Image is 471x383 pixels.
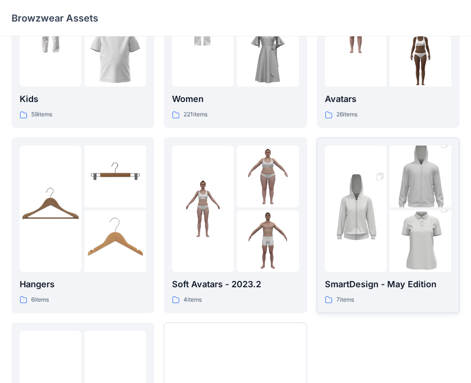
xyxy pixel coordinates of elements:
[390,195,451,288] img: folder 3
[84,25,146,87] img: folder 3
[325,92,451,106] p: Avatars
[184,110,207,120] p: 221 items
[172,92,299,106] p: Women
[184,295,202,305] p: 4 items
[390,25,451,87] img: folder 3
[172,178,234,239] img: folder 1
[325,278,451,291] p: SmartDesign - May Edition
[84,146,146,207] img: folder 2
[31,295,49,305] p: 6 items
[20,278,146,291] p: Hangers
[336,110,357,120] p: 26 items
[237,210,299,272] img: folder 3
[336,295,354,305] p: 7 items
[164,137,307,313] a: folder 1folder 2folder 3Soft Avatars - 2023.24items
[20,178,81,239] img: folder 1
[325,162,387,255] img: folder 1
[20,92,146,106] p: Kids
[11,11,98,25] p: Browzwear Assets
[31,110,52,120] p: 59 items
[237,25,299,87] img: folder 3
[317,137,460,313] a: folder 1folder 2folder 3SmartDesign - May Edition7items
[237,146,299,207] img: folder 2
[390,130,451,223] img: folder 2
[11,137,154,313] a: folder 1folder 2folder 3Hangers6items
[84,210,146,272] img: folder 3
[172,278,299,291] p: Soft Avatars - 2023.2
